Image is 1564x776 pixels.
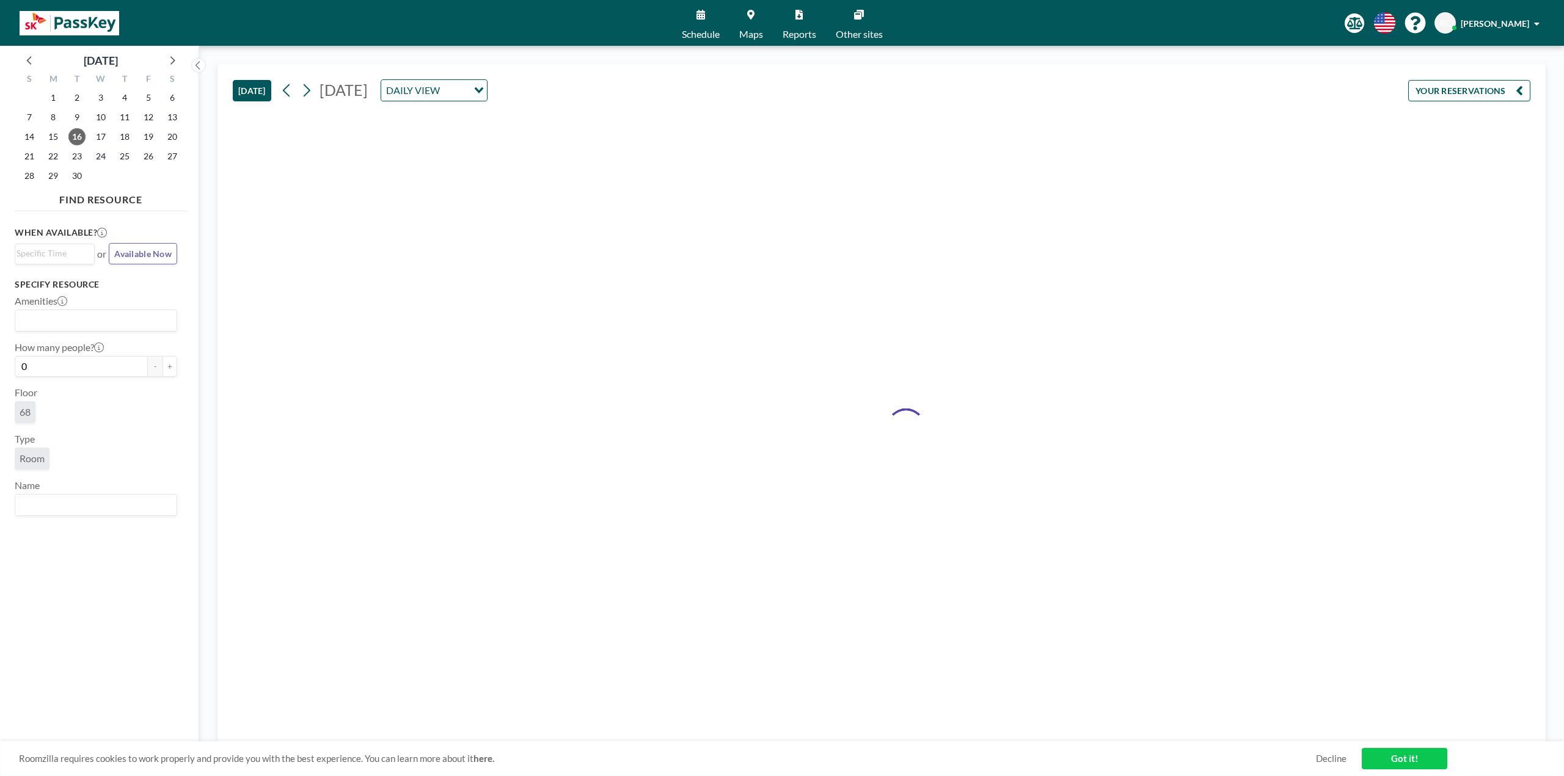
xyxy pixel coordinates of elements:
[739,29,763,39] span: Maps
[20,11,119,35] img: organization-logo
[21,109,38,126] span: Sunday, September 7, 2025
[16,313,170,328] input: Search for option
[68,128,86,145] span: Tuesday, September 16, 2025
[473,753,494,764] a: here.
[15,279,177,290] h3: Specify resource
[45,128,62,145] span: Monday, September 15, 2025
[164,109,181,126] span: Saturday, September 13, 2025
[15,310,177,331] div: Search for option
[320,81,368,99] span: [DATE]
[109,243,177,264] button: Available Now
[97,248,106,260] span: or
[1440,18,1451,29] span: RC
[116,109,133,126] span: Thursday, September 11, 2025
[836,29,883,39] span: Other sites
[21,128,38,145] span: Sunday, September 14, 2025
[140,128,157,145] span: Friday, September 19, 2025
[68,148,86,165] span: Tuesday, September 23, 2025
[381,80,487,101] div: Search for option
[68,109,86,126] span: Tuesday, September 9, 2025
[15,479,40,491] label: Name
[160,72,184,88] div: S
[16,497,170,513] input: Search for option
[140,109,157,126] span: Friday, September 12, 2025
[45,148,62,165] span: Monday, September 22, 2025
[682,29,720,39] span: Schedule
[68,167,86,184] span: Tuesday, September 30, 2025
[45,89,62,106] span: Monday, September 1, 2025
[15,386,37,399] label: Floor
[1362,748,1447,769] a: Got it!
[18,72,42,88] div: S
[42,72,65,88] div: M
[444,82,467,98] input: Search for option
[114,248,172,259] span: Available Now
[21,167,38,184] span: Sunday, September 28, 2025
[136,72,160,88] div: F
[15,295,67,307] label: Amenities
[164,148,181,165] span: Saturday, September 27, 2025
[1461,18,1529,29] span: [PERSON_NAME]
[15,341,104,354] label: How many people?
[164,89,181,106] span: Saturday, September 6, 2025
[1316,753,1347,764] a: Decline
[92,128,109,145] span: Wednesday, September 17, 2025
[15,189,187,206] h4: FIND RESOURCE
[68,89,86,106] span: Tuesday, September 2, 2025
[140,89,157,106] span: Friday, September 5, 2025
[233,80,271,101] button: [DATE]
[148,356,163,377] button: -
[116,128,133,145] span: Thursday, September 18, 2025
[20,406,31,418] span: 68
[92,89,109,106] span: Wednesday, September 3, 2025
[15,495,177,515] div: Search for option
[384,82,442,98] span: DAILY VIEW
[65,72,89,88] div: T
[116,89,133,106] span: Thursday, September 4, 2025
[45,167,62,184] span: Monday, September 29, 2025
[112,72,136,88] div: T
[45,109,62,126] span: Monday, September 8, 2025
[140,148,157,165] span: Friday, September 26, 2025
[116,148,133,165] span: Thursday, September 25, 2025
[92,148,109,165] span: Wednesday, September 24, 2025
[21,148,38,165] span: Sunday, September 21, 2025
[783,29,816,39] span: Reports
[163,356,177,377] button: +
[164,128,181,145] span: Saturday, September 20, 2025
[15,244,94,263] div: Search for option
[20,452,45,465] span: Room
[19,753,1316,764] span: Roomzilla requires cookies to work properly and provide you with the best experience. You can lea...
[1408,80,1530,101] button: YOUR RESERVATIONS
[84,52,118,69] div: [DATE]
[89,72,113,88] div: W
[16,247,87,260] input: Search for option
[92,109,109,126] span: Wednesday, September 10, 2025
[15,433,35,445] label: Type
